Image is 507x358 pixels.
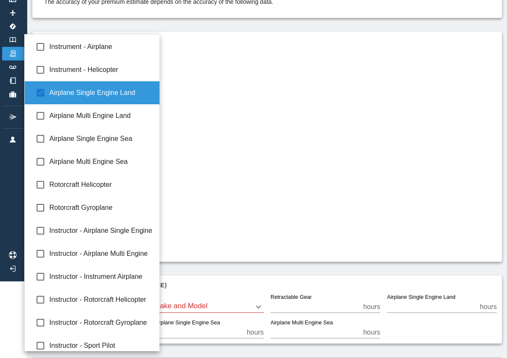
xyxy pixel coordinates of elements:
[49,318,153,328] span: Instructor - Rotorcraft Gyroplane
[49,180,153,190] span: Rotorcraft Helicopter
[49,111,153,121] span: Airplane Multi Engine Land
[49,226,153,236] span: Instructor - Airplane Single Engine
[49,88,153,98] span: Airplane Single Engine Land
[49,134,153,144] span: Airplane Single Engine Sea
[49,249,153,259] span: Instructor - Airplane Multi Engine
[49,157,153,167] span: Airplane Multi Engine Sea
[49,295,153,305] span: Instructor - Rotorcraft Helicopter
[49,42,153,52] span: Instrument - Airplane
[49,272,153,282] span: Instructor - Instrument Airplane
[49,341,153,351] span: Instructor - Sport Pilot
[49,65,153,75] span: Instrument - Helicopter
[49,203,153,213] span: Rotorcraft Gyroplane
